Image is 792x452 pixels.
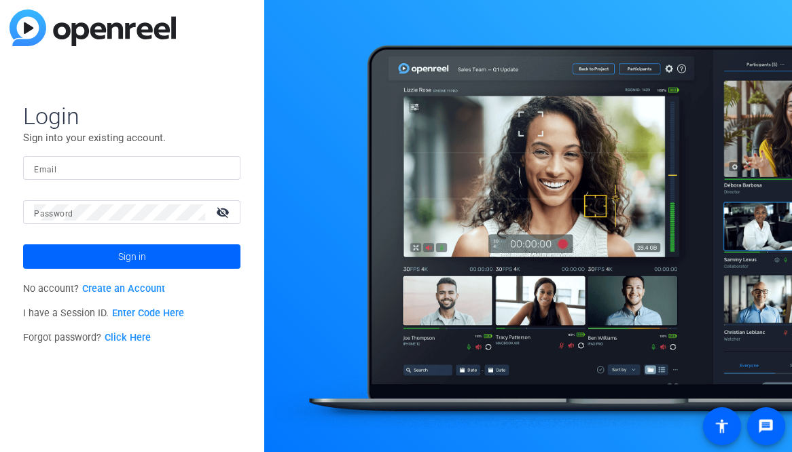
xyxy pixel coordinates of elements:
[714,418,730,434] mat-icon: accessibility
[34,165,56,174] mat-label: Email
[23,130,240,145] p: Sign into your existing account.
[118,240,146,274] span: Sign in
[23,307,184,319] span: I have a Session ID.
[82,283,165,295] a: Create an Account
[23,283,165,295] span: No account?
[23,102,240,130] span: Login
[208,202,240,222] mat-icon: visibility_off
[10,10,176,46] img: blue-gradient.svg
[112,307,184,319] a: Enter Code Here
[34,160,230,176] input: Enter Email Address
[23,332,151,343] span: Forgot password?
[23,244,240,269] button: Sign in
[34,209,73,219] mat-label: Password
[105,332,151,343] a: Click Here
[758,418,774,434] mat-icon: message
